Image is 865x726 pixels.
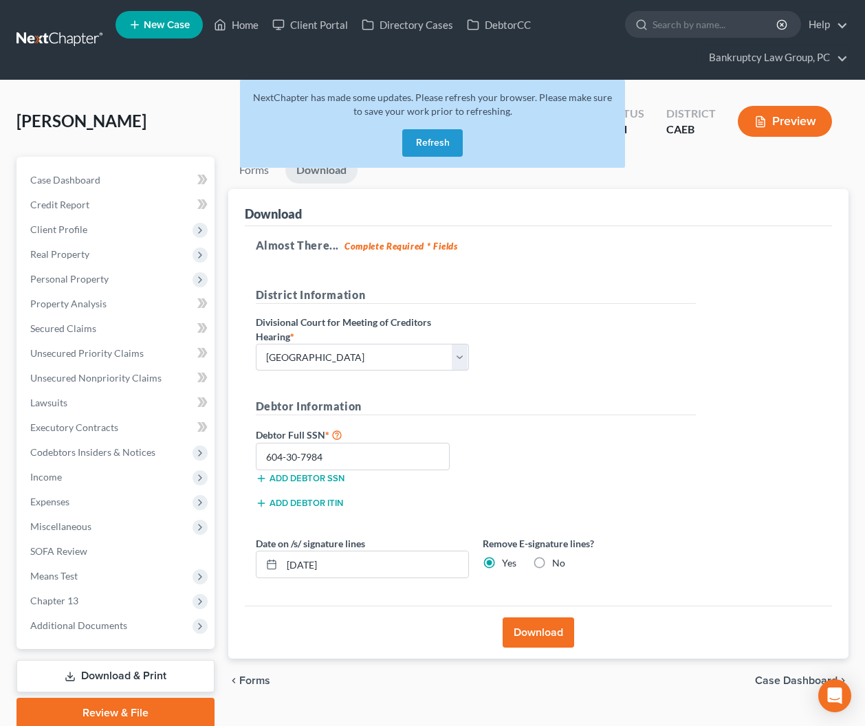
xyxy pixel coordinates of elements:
[402,129,463,157] button: Refresh
[30,570,78,582] span: Means Test
[30,223,87,235] span: Client Profile
[144,20,190,30] span: New Case
[30,199,89,210] span: Credit Report
[552,556,565,570] label: No
[666,122,716,137] div: CAEB
[30,545,87,557] span: SOFA Review
[19,366,215,390] a: Unsecured Nonpriority Claims
[30,298,107,309] span: Property Analysis
[837,675,848,686] i: chevron_right
[755,675,848,686] a: Case Dashboard chevron_right
[30,471,62,483] span: Income
[755,675,837,686] span: Case Dashboard
[228,675,289,686] button: chevron_left Forms
[17,111,146,131] span: [PERSON_NAME]
[30,273,109,285] span: Personal Property
[483,536,696,551] label: Remove E-signature lines?
[228,157,280,184] a: Forms
[256,473,344,484] button: Add debtor SSN
[702,45,848,70] a: Bankruptcy Law Group, PC
[802,12,848,37] a: Help
[245,206,302,222] div: Download
[19,316,215,341] a: Secured Claims
[30,496,69,507] span: Expenses
[256,237,822,254] h5: Almost There...
[30,397,67,408] span: Lawsuits
[30,322,96,334] span: Secured Claims
[256,536,365,551] label: Date on /s/ signature lines
[30,520,91,532] span: Miscellaneous
[256,287,696,304] h5: District Information
[249,426,476,443] label: Debtor Full SSN
[30,595,78,606] span: Chapter 13
[19,291,215,316] a: Property Analysis
[256,443,450,470] input: XXX-XX-XXXX
[30,372,162,384] span: Unsecured Nonpriority Claims
[282,551,468,577] input: MM/DD/YYYY
[19,390,215,415] a: Lawsuits
[355,12,460,37] a: Directory Cases
[207,12,265,37] a: Home
[239,675,270,686] span: Forms
[19,415,215,440] a: Executory Contracts
[19,341,215,366] a: Unsecured Priority Claims
[460,12,538,37] a: DebtorCC
[19,168,215,192] a: Case Dashboard
[256,315,469,344] label: Divisional Court for Meeting of Creditors Hearing
[344,241,458,252] strong: Complete Required * Fields
[666,106,716,122] div: District
[30,174,100,186] span: Case Dashboard
[265,12,355,37] a: Client Portal
[818,679,851,712] div: Open Intercom Messenger
[30,347,144,359] span: Unsecured Priority Claims
[228,675,239,686] i: chevron_left
[30,421,118,433] span: Executory Contracts
[19,539,215,564] a: SOFA Review
[738,106,832,137] button: Preview
[256,498,343,509] button: Add debtor ITIN
[653,12,778,37] input: Search by name...
[256,398,696,415] h5: Debtor Information
[30,619,127,631] span: Additional Documents
[17,660,215,692] a: Download & Print
[502,556,516,570] label: Yes
[19,192,215,217] a: Credit Report
[253,91,612,117] span: NextChapter has made some updates. Please refresh your browser. Please make sure to save your wor...
[30,446,155,458] span: Codebtors Insiders & Notices
[30,248,89,260] span: Real Property
[503,617,574,648] button: Download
